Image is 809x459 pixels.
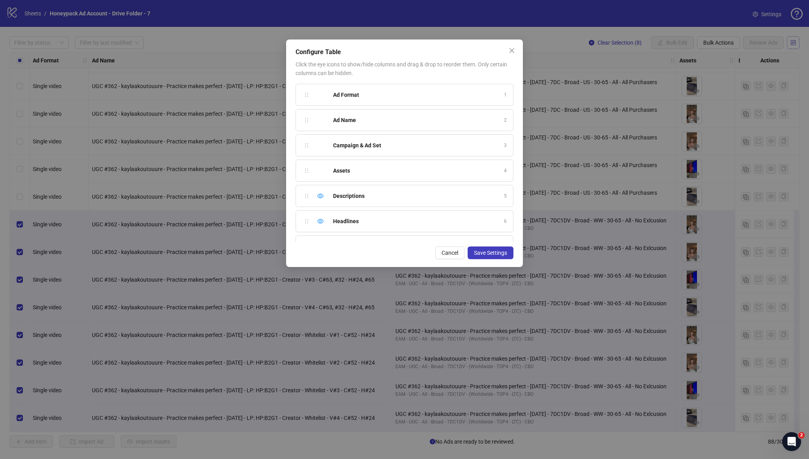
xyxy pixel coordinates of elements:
span: 2 [504,117,507,124]
strong: Campaign & Ad Set [333,142,381,149]
strong: Ad Name [333,117,356,123]
span: close [509,47,515,54]
span: 6 [504,218,507,225]
span: 1 [504,91,507,99]
span: eye [317,218,324,224]
span: eye [317,193,324,199]
strong: Headlines [333,218,359,224]
strong: Ad Format [333,92,359,98]
button: Cancel [435,246,464,259]
span: holder [304,92,309,98]
span: holder [304,218,309,224]
div: Hide column [316,191,325,201]
span: holder [304,143,309,148]
span: 5 [504,192,507,200]
div: Configure Table [296,47,513,57]
strong: Descriptions [333,193,365,199]
span: 3 [504,142,507,149]
span: 2 [798,432,805,438]
strong: Assets [333,167,350,174]
span: Cancel [442,250,458,256]
span: Click the eye icons to show/hide columns and drag & drop to reorder them. Only certain columns ca... [296,61,507,76]
div: Hide column [316,216,325,226]
span: Save Settings [474,250,507,256]
span: holder [304,168,309,173]
button: Close [506,44,518,57]
span: holder [304,117,309,123]
iframe: Intercom live chat [782,432,801,451]
span: holder [304,193,309,199]
span: 4 [504,167,507,175]
button: Save Settings [468,246,513,259]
